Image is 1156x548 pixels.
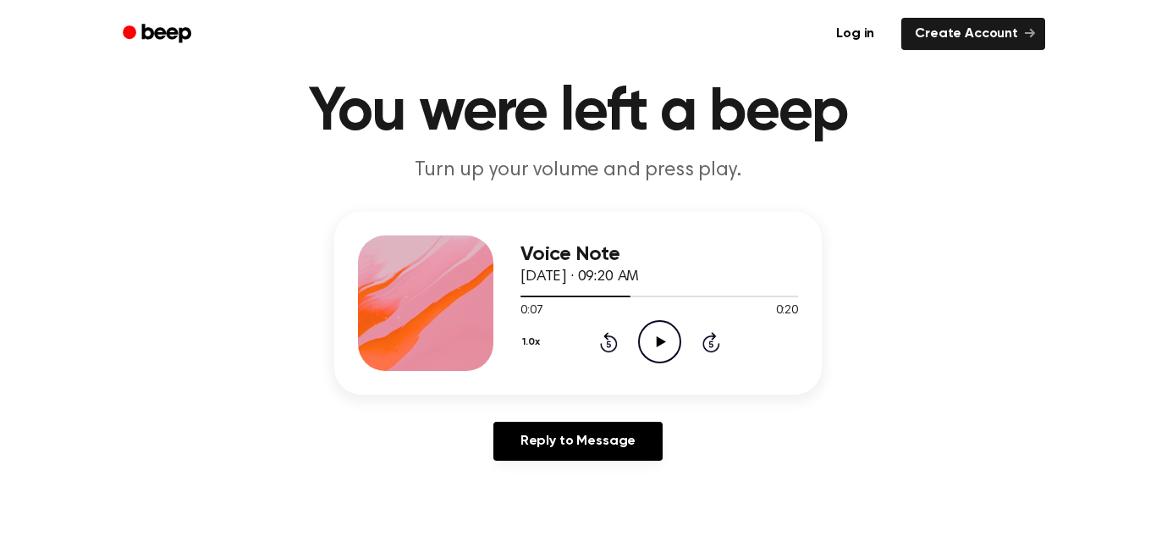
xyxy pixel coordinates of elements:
button: 1.0x [520,328,546,357]
a: Create Account [901,18,1045,50]
a: Reply to Message [493,422,663,461]
h3: Voice Note [520,243,798,266]
a: Log in [819,14,891,53]
span: [DATE] · 09:20 AM [520,269,639,285]
span: 0:20 [776,302,798,320]
a: Beep [111,18,206,51]
span: 0:07 [520,302,542,320]
p: Turn up your volume and press play. [253,157,903,185]
h1: You were left a beep [145,82,1011,143]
